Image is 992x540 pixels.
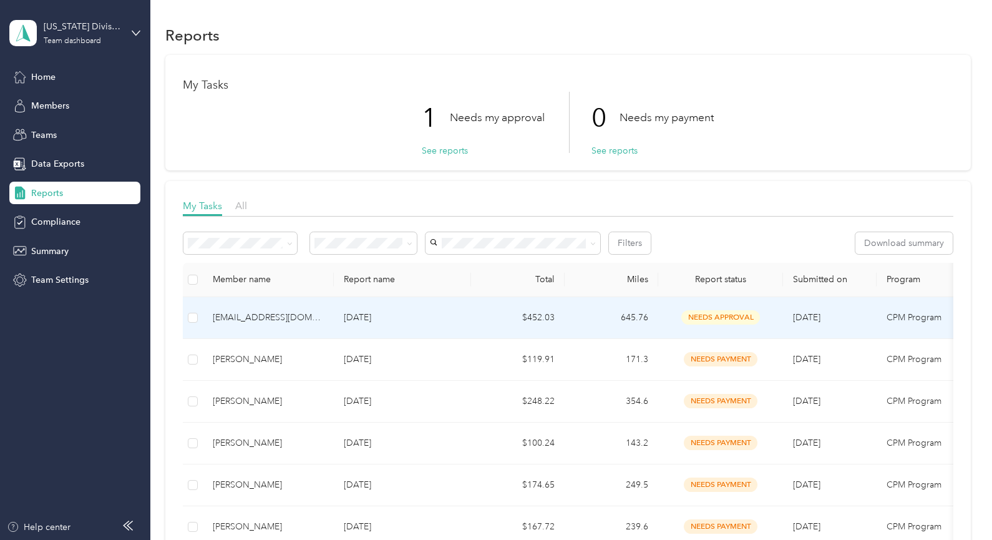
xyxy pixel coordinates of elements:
[344,395,461,408] p: [DATE]
[565,339,658,381] td: 171.3
[344,311,461,325] p: [DATE]
[684,436,757,450] span: needs payment
[471,381,565,423] td: $248.22
[44,20,122,33] div: [US_STATE] Division
[213,311,324,325] div: [EMAIL_ADDRESS][DOMAIN_NAME]
[793,438,820,448] span: [DATE]
[591,144,638,157] button: See reports
[684,519,757,534] span: needs payment
[793,354,820,365] span: [DATE]
[422,92,450,144] p: 1
[44,37,101,45] div: Team dashboard
[471,339,565,381] td: $119.91
[213,478,324,492] div: [PERSON_NAME]
[31,99,69,112] span: Members
[165,29,220,42] h1: Reports
[31,129,57,142] span: Teams
[681,310,760,325] span: needs approval
[684,478,757,492] span: needs payment
[31,215,80,228] span: Compliance
[855,232,953,254] button: Download summary
[793,479,820,490] span: [DATE]
[481,274,555,285] div: Total
[793,521,820,532] span: [DATE]
[344,353,461,366] p: [DATE]
[565,297,658,339] td: 645.76
[793,312,820,323] span: [DATE]
[450,110,545,125] p: Needs my approval
[31,71,56,84] span: Home
[471,423,565,464] td: $100.24
[565,381,658,423] td: 354.6
[783,263,877,297] th: Submitted on
[575,274,648,285] div: Miles
[213,520,324,534] div: [PERSON_NAME]
[31,245,69,258] span: Summary
[591,92,620,144] p: 0
[471,464,565,506] td: $174.65
[213,274,324,285] div: Member name
[334,263,471,297] th: Report name
[565,423,658,464] td: 143.2
[31,157,84,170] span: Data Exports
[793,396,820,406] span: [DATE]
[422,144,468,157] button: See reports
[31,273,89,287] span: Team Settings
[213,395,324,408] div: [PERSON_NAME]
[609,232,651,254] button: Filters
[344,478,461,492] p: [DATE]
[471,297,565,339] td: $452.03
[620,110,714,125] p: Needs my payment
[668,274,773,285] span: Report status
[31,187,63,200] span: Reports
[203,263,334,297] th: Member name
[183,79,953,92] h1: My Tasks
[684,352,757,366] span: needs payment
[235,200,247,212] span: All
[213,353,324,366] div: [PERSON_NAME]
[344,436,461,450] p: [DATE]
[922,470,992,540] iframe: Everlance-gr Chat Button Frame
[344,520,461,534] p: [DATE]
[213,436,324,450] div: [PERSON_NAME]
[684,394,757,408] span: needs payment
[183,200,222,212] span: My Tasks
[565,464,658,506] td: 249.5
[7,521,71,534] button: Help center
